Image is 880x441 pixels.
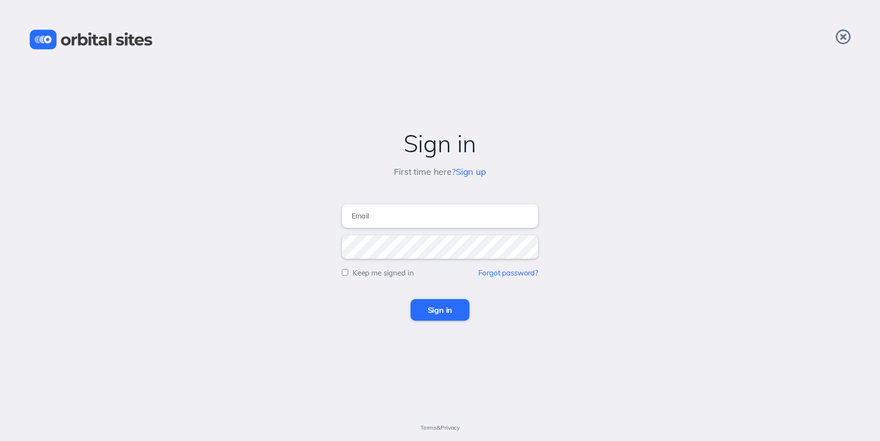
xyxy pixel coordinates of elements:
a: Forgot password? [478,268,538,277]
h2: Sign in [10,130,870,157]
a: Sign up [456,166,486,177]
img: Orbital Sites Logo [29,29,153,50]
a: Privacy [440,424,460,431]
label: Keep me signed in [353,268,414,277]
input: Email [342,204,538,228]
input: Sign in [411,299,470,321]
h5: First time here? [394,167,486,177]
a: Terms [420,424,437,431]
